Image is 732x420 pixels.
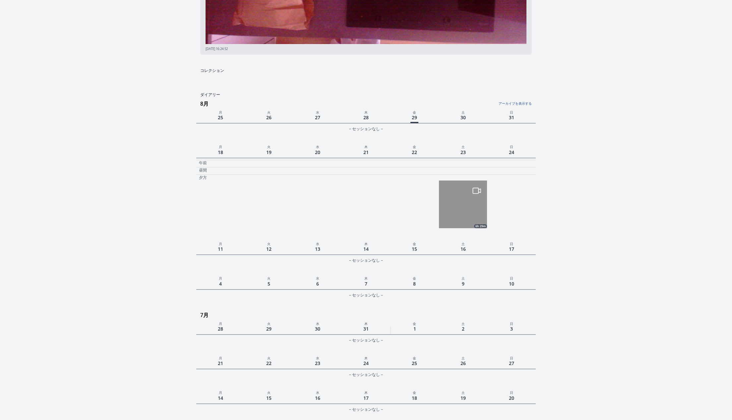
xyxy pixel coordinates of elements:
span: 22 [410,148,418,157]
p: 月 [196,240,245,246]
p: 木 [342,240,390,246]
p: 木 [342,143,390,149]
span: 2 [460,324,466,333]
span: 26 [459,359,467,368]
span: 27 [508,359,516,368]
span: 10 [508,279,516,288]
p: 水 [293,109,342,115]
span: 20 [508,394,516,402]
span: 6 [315,279,320,288]
div: – セッションなし – [196,371,536,379]
p: 月 [196,109,245,115]
p: 水 [293,389,342,395]
p: 金 [390,240,439,246]
a: アーカイブを表示する [419,97,532,106]
span: 18 [216,148,224,157]
span: 13 [314,244,322,253]
p: 日 [487,109,536,115]
p: 土 [439,389,487,395]
p: 日 [487,275,536,281]
img: cooking_session-e4a1c59f05e026aaf9a154aca955207d6cb7b115375d67f88c5998a70a46a338.png [439,181,487,228]
p: 金 [390,275,439,281]
span: 14 [362,244,370,253]
p: 土 [439,143,487,149]
p: 木 [342,389,390,395]
span: 21 [362,148,370,157]
p: 木 [342,320,390,326]
span: 8 [412,279,417,288]
p: 日 [487,143,536,149]
p: 金 [390,320,439,326]
span: 25 [410,359,418,368]
div: – セッションなし – [196,405,536,413]
p: 火 [245,320,293,326]
span: 15 [410,244,418,253]
div: – セッションなし – [196,256,536,264]
p: 月 [196,389,245,395]
p: 火 [245,143,293,149]
h3: 7月 [200,310,536,320]
span: 1 [412,324,417,333]
p: 金 [390,389,439,395]
span: 7 [363,279,369,288]
span: 14 [216,394,224,402]
span: 27 [314,113,322,122]
p: 日 [487,320,536,326]
p: 金 [390,109,439,115]
span: 24 [362,359,370,368]
p: 午前 [199,160,207,166]
p: 火 [245,355,293,361]
div: – セッションなし – [196,291,536,299]
p: 月 [196,320,245,326]
span: 17 [362,394,370,402]
span: 29 [265,324,273,333]
span: 15 [265,394,273,402]
span: 30 [459,113,467,122]
h2: ダイアリー [196,92,536,98]
span: 18 [410,394,418,402]
span: 28 [216,324,224,333]
span: 16 [314,394,322,402]
span: 17 [508,244,516,253]
span: 30 [314,324,322,333]
span: 11 [216,244,224,253]
p: 金 [390,143,439,149]
p: 土 [439,355,487,361]
p: 水 [293,143,342,149]
p: 火 [245,240,293,246]
div: 6h 29m [474,224,487,228]
span: 23 [314,359,322,368]
p: 夕方 [199,175,207,180]
h3: 8月 [200,98,536,109]
span: 12 [265,244,273,253]
p: 日 [487,240,536,246]
span: 31 [362,324,370,333]
p: 月 [196,143,245,149]
span: [DATE] 16:24:52 [206,47,228,51]
p: 火 [245,275,293,281]
p: 土 [439,109,487,115]
span: 3 [509,324,514,333]
span: 19 [265,148,273,157]
span: 24 [508,148,516,157]
p: 水 [293,240,342,246]
span: 23 [459,148,467,157]
p: 月 [196,275,245,281]
span: 26 [265,113,273,122]
p: 火 [245,109,293,115]
p: 火 [245,389,293,395]
p: 土 [439,275,487,281]
p: 金 [390,355,439,361]
p: 木 [342,109,390,115]
span: 28 [362,113,370,122]
h2: コレクション [196,68,364,74]
span: 25 [216,113,224,122]
p: 水 [293,355,342,361]
span: 20 [314,148,322,157]
span: 19 [459,394,467,402]
div: – セッションなし – [196,125,536,133]
div: – セッションなし – [196,336,536,344]
p: 昼間 [199,168,207,173]
span: 31 [508,113,516,122]
span: 22 [265,359,273,368]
